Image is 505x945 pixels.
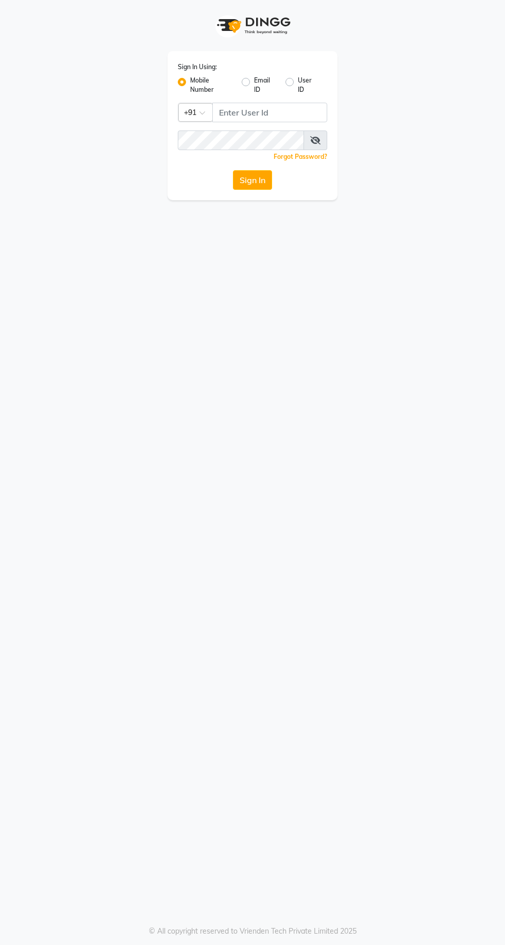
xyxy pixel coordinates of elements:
label: Sign In Using: [178,62,217,72]
label: Email ID [254,76,277,94]
img: logo1.svg [211,10,294,41]
a: Forgot Password? [274,153,327,160]
label: Mobile Number [190,76,233,94]
button: Sign In [233,170,272,190]
input: Username [178,131,304,150]
label: User ID [298,76,319,94]
input: Username [212,103,327,122]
